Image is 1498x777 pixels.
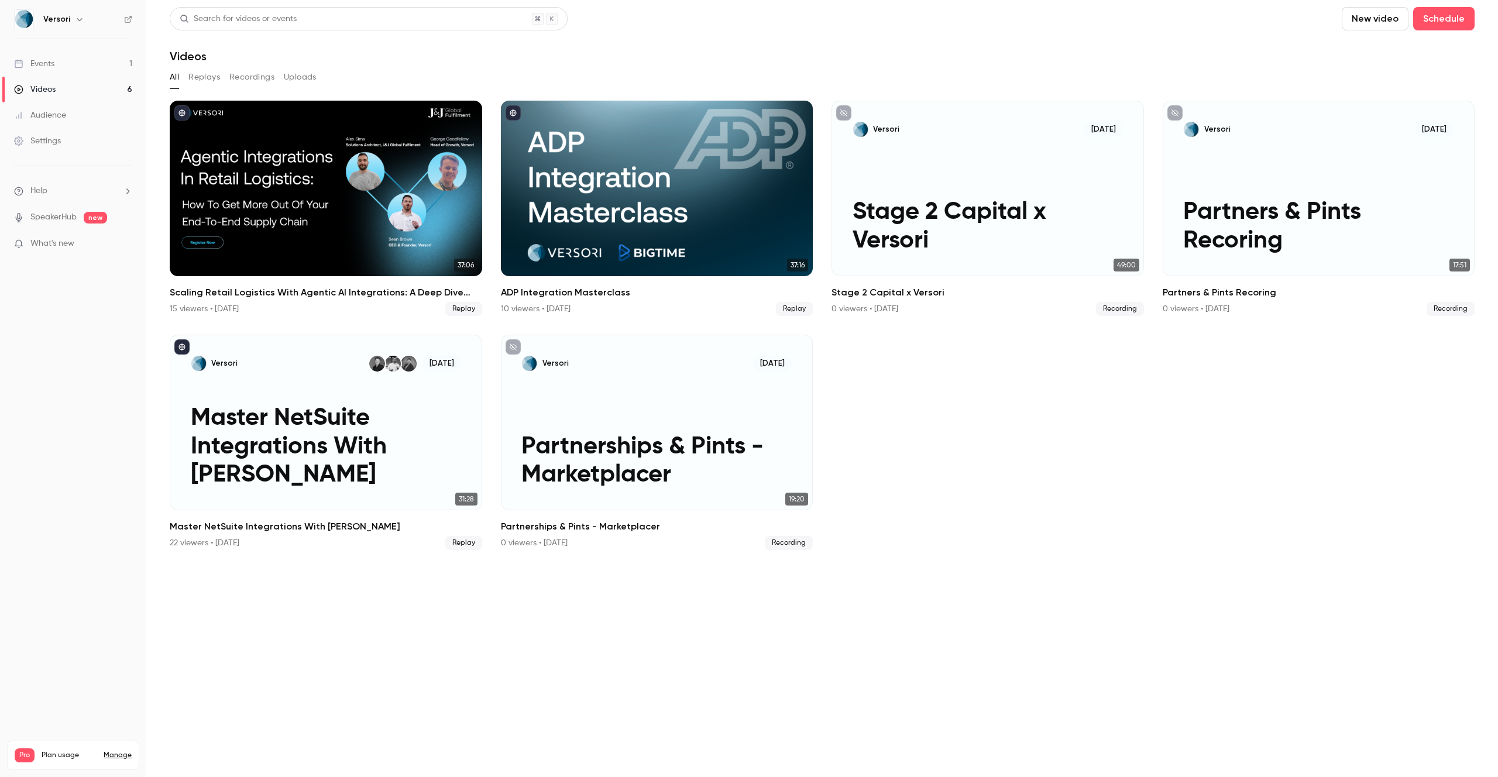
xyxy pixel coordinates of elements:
[211,358,238,369] p: Versori
[1342,7,1408,30] button: New video
[501,520,813,534] h2: Partnerships & Pints - Marketplacer
[401,356,417,372] img: Maureen Johnson
[1413,7,1475,30] button: Schedule
[1163,101,1475,316] a: Partners & Pints RecoringVersori[DATE]Partners & Pints Recoring17:51Partners & Pints Recoring0 vi...
[14,84,56,95] div: Videos
[170,68,179,87] button: All
[445,536,482,550] span: Replay
[170,335,482,550] a: Master NetSuite Integrations With VersoriVersoriMaureen JohnsonSean BrownGeorge Goodfellow[DATE]M...
[15,748,35,762] span: Pro
[1427,302,1475,316] span: Recording
[170,101,482,316] li: Scaling Retail Logistics With Agentic AI Integrations: A Deep Dive With J&J Global
[1204,124,1231,135] p: Versori
[853,198,1123,255] p: Stage 2 Capital x Versori
[174,339,190,355] button: published
[170,286,482,300] h2: Scaling Retail Logistics With Agentic AI Integrations: A Deep Dive With J&J Global
[170,101,482,316] a: 37:06Scaling Retail Logistics With Agentic AI Integrations: A Deep Dive With J&J Global15 viewers...
[191,404,461,489] p: Master NetSuite Integrations With [PERSON_NAME]
[385,356,401,372] img: Sean Brown
[501,335,813,550] a: Partnerships & Pints - MarketplacerVersori[DATE]Partnerships & Pints - Marketplacer19:20Partnersh...
[284,68,317,87] button: Uploads
[1163,101,1475,316] li: Partners & Pints Recoring
[84,212,107,224] span: new
[455,493,477,506] span: 31:28
[30,211,77,224] a: SpeakerHub
[832,286,1144,300] h2: Stage 2 Capital x Versori
[501,101,813,316] a: 37:16ADP Integration Masterclass10 viewers • [DATE]Replay
[30,238,74,250] span: What's new
[170,49,207,63] h1: Videos
[506,339,521,355] button: unpublished
[1183,198,1454,255] p: Partners & Pints Recoring
[14,185,132,197] li: help-dropdown-opener
[832,101,1144,316] a: Stage 2 Capital x VersoriVersori[DATE]Stage 2 Capital x Versori49:00Stage 2 Capital x Versori0 vi...
[15,10,33,29] img: Versori
[422,356,461,372] span: [DATE]
[15,762,37,773] p: Videos
[170,335,482,550] li: Master NetSuite Integrations With Versori
[521,356,537,372] img: Partnerships & Pints - Marketplacer
[1084,122,1122,137] span: [DATE]
[1415,122,1454,137] span: [DATE]
[501,537,568,549] div: 0 viewers • [DATE]
[521,433,792,490] p: Partnerships & Pints - Marketplacer
[191,356,207,372] img: Master NetSuite Integrations With Versori
[174,105,190,121] button: published
[43,13,70,25] h6: Versori
[188,68,220,87] button: Replays
[853,122,868,137] img: Stage 2 Capital x Versori
[42,751,97,760] span: Plan usage
[115,762,132,773] p: / 90
[170,520,482,534] h2: Master NetSuite Integrations With [PERSON_NAME]
[501,286,813,300] h2: ADP Integration Masterclass
[445,302,482,316] span: Replay
[785,493,808,506] span: 19:20
[501,101,813,316] li: ADP Integration Masterclass
[776,302,813,316] span: Replay
[454,259,477,271] span: 37:06
[14,109,66,121] div: Audience
[115,764,118,771] span: 6
[369,356,385,372] img: George Goodfellow
[170,537,239,549] div: 22 viewers • [DATE]
[170,303,239,315] div: 15 viewers • [DATE]
[14,58,54,70] div: Events
[1167,105,1183,121] button: unpublished
[104,751,132,760] a: Manage
[542,358,569,369] p: Versori
[765,536,813,550] span: Recording
[832,303,898,315] div: 0 viewers • [DATE]
[170,101,1475,550] ul: Videos
[1163,303,1229,315] div: 0 viewers • [DATE]
[1183,122,1199,137] img: Partners & Pints Recoring
[873,124,899,135] p: Versori
[836,105,851,121] button: unpublished
[501,303,571,315] div: 10 viewers • [DATE]
[14,135,61,147] div: Settings
[1114,259,1139,271] span: 49:00
[229,68,274,87] button: Recordings
[1163,286,1475,300] h2: Partners & Pints Recoring
[30,185,47,197] span: Help
[180,13,297,25] div: Search for videos or events
[754,356,792,372] span: [DATE]
[832,101,1144,316] li: Stage 2 Capital x Versori
[501,335,813,550] li: Partnerships & Pints - Marketplacer
[787,259,808,271] span: 37:16
[506,105,521,121] button: published
[1096,302,1144,316] span: Recording
[1449,259,1470,271] span: 17:51
[170,7,1475,770] section: Videos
